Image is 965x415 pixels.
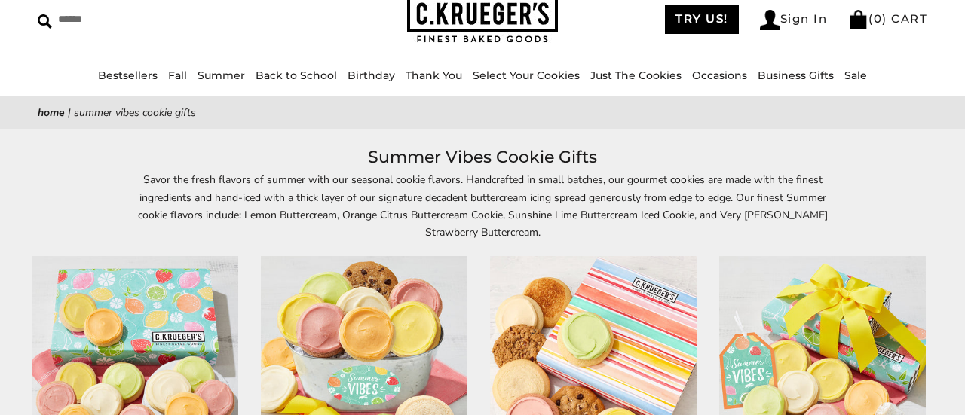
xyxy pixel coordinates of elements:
[874,11,883,26] span: 0
[760,10,780,30] img: Account
[848,11,927,26] a: (0) CART
[74,105,196,120] span: Summer Vibes Cookie Gifts
[760,10,828,30] a: Sign In
[136,171,829,240] p: Savor the fresh flavors of summer with our seasonal cookie flavors. Handcrafted in small batches,...
[348,69,395,82] a: Birthday
[692,69,747,82] a: Occasions
[198,69,245,82] a: Summer
[38,14,52,29] img: Search
[38,105,65,120] a: Home
[665,5,739,34] a: TRY US!
[758,69,834,82] a: Business Gifts
[12,358,156,403] iframe: Sign Up via Text for Offers
[168,69,187,82] a: Fall
[68,105,71,120] span: |
[98,69,158,82] a: Bestsellers
[406,69,462,82] a: Thank You
[473,69,580,82] a: Select Your Cookies
[38,8,242,31] input: Search
[256,69,337,82] a: Back to School
[38,104,927,121] nav: breadcrumbs
[848,10,868,29] img: Bag
[590,69,682,82] a: Just The Cookies
[60,144,905,171] h1: Summer Vibes Cookie Gifts
[844,69,867,82] a: Sale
